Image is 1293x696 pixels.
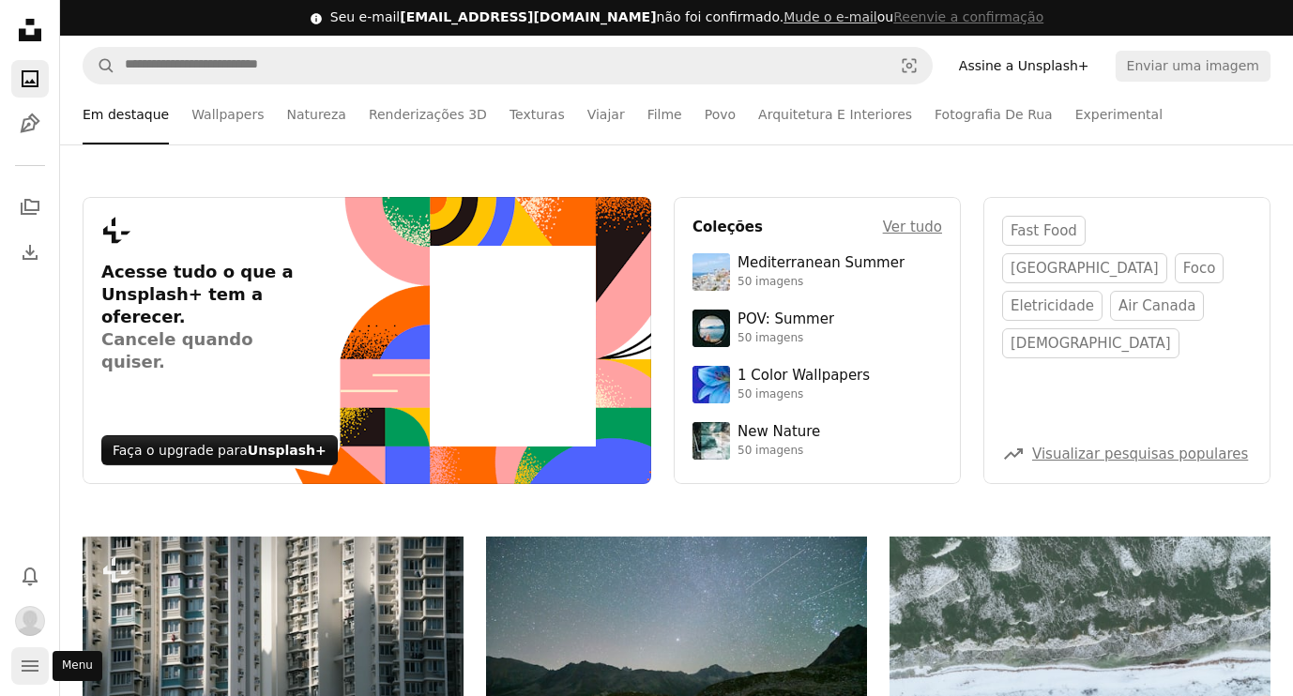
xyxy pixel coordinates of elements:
div: 50 imagens [738,331,834,346]
a: Mediterranean Summer50 imagens [692,253,942,291]
a: Início — Unsplash [11,11,49,53]
a: foco [1175,253,1225,283]
a: Prédios de apartamentos altos com muitas janelas e varandas. [83,651,464,668]
div: POV: Summer [738,310,834,329]
img: premium_photo-1688045582333-c8b6961773e0 [692,366,730,403]
div: Mediterranean Summer [738,254,905,273]
h4: Coleções [692,216,763,238]
a: Texturas [510,84,565,144]
div: 50 imagens [738,444,820,459]
button: Perfil [11,602,49,640]
span: Cancele quando quiser. [101,328,294,373]
a: Assine a Unsplash+ [948,51,1101,81]
a: Histórico de downloads [11,234,49,271]
a: Arquitetura E Interiores [758,84,912,144]
a: Experimental [1075,84,1163,144]
span: ou [783,9,1043,24]
div: 50 imagens [738,387,870,402]
a: fast food [1002,216,1086,246]
div: Seu e-mail não foi confirmado. [330,8,1043,27]
form: Pesquise conteúdo visual em todo o site [83,47,933,84]
img: premium_photo-1688410049290-d7394cc7d5df [692,253,730,291]
a: Céu noturno estrelado sobre um lago calmo da montanha [486,655,867,672]
button: Pesquisa visual [887,48,932,83]
a: New Nature50 imagens [692,422,942,460]
strong: Unsplash+ [248,443,327,458]
a: 1 Color Wallpapers50 imagens [692,366,942,403]
a: eletricidade [1002,291,1103,321]
span: [EMAIL_ADDRESS][DOMAIN_NAME] [400,9,656,24]
img: premium_photo-1755037089989-422ee333aef9 [692,422,730,460]
a: Fotografia De Rua [935,84,1053,144]
a: Renderizações 3D [369,84,487,144]
img: premium_photo-1753820185677-ab78a372b033 [692,310,730,347]
a: Mude o e-mail [783,9,877,24]
a: Fotos [11,60,49,98]
a: Wallpapers [191,84,264,144]
div: Faça o upgrade para [101,435,338,465]
img: Avatar do usuário Jhonatan Carneiro [15,606,45,636]
div: 50 imagens [738,275,905,290]
a: Viajar [587,84,625,144]
a: Visualizar pesquisas populares [1032,446,1248,462]
button: Reenvie a confirmação [893,8,1043,27]
div: 1 Color Wallpapers [738,367,870,386]
a: Filme [647,84,682,144]
a: Povo [705,84,736,144]
a: Paisagem coberta de neve com água congelada [890,670,1270,687]
a: Air Canada [1110,291,1204,321]
a: Ver tudo [883,216,942,238]
button: Enviar uma imagem [1116,51,1270,81]
button: Menu [11,647,49,685]
button: Notificações [11,557,49,595]
a: [GEOGRAPHIC_DATA] [1002,253,1167,283]
a: Ilustrações [11,105,49,143]
a: Acesse tudo o que a Unsplash+ tem a oferecer.Cancele quando quiser.Faça o upgrade paraUnsplash+ [83,197,651,484]
div: New Nature [738,423,820,442]
h3: Acesse tudo o que a Unsplash+ tem a oferecer. [101,261,294,373]
a: [DEMOGRAPHIC_DATA] [1002,328,1179,358]
a: Natureza [287,84,346,144]
a: Coleções [11,189,49,226]
a: POV: Summer50 imagens [692,310,942,347]
button: Pesquise na Unsplash [84,48,115,83]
